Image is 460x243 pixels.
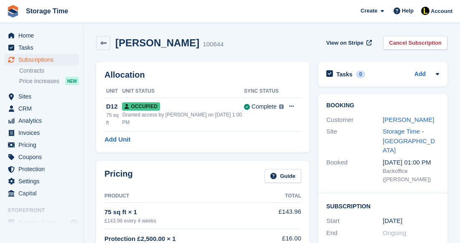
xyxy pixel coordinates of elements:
h2: [PERSON_NAME] [115,37,199,48]
a: Storage Time [23,4,71,18]
span: CRM [18,103,69,114]
a: Add [414,70,426,79]
div: 75 sq ft × 1 [104,208,271,217]
a: Add Unit [104,135,130,144]
div: Granted access by [PERSON_NAME] on [DATE] 1:00 PM [122,111,244,126]
span: Help [402,7,414,15]
th: Product [104,190,271,203]
div: Booked [326,158,383,184]
div: 0 [356,71,366,78]
span: Tasks [18,42,69,53]
a: menu [4,54,79,66]
a: menu [4,127,79,139]
h2: Subscription [326,202,439,210]
span: Booking Portal [18,217,69,228]
span: Protection [18,163,69,175]
a: Contracts [19,67,79,75]
div: Customer [326,115,383,125]
span: Analytics [18,115,69,127]
a: View on Stripe [323,36,374,50]
img: stora-icon-8386f47178a22dfd0bd8f6a31ec36ba5ce8667c1dd55bd0f319d3a0aa187defe.svg [7,5,19,18]
span: Home [18,30,69,41]
div: [DATE] 01:00 PM [383,158,439,167]
a: menu [4,42,79,53]
span: Account [431,7,452,15]
div: Complete [252,102,277,111]
span: Pricing [18,139,69,151]
span: Capital [18,187,69,199]
span: Create [361,7,377,15]
span: View on Stripe [326,39,363,47]
a: [PERSON_NAME] [383,116,434,123]
a: menu [4,187,79,199]
a: menu [4,91,79,102]
div: D12 [106,102,122,111]
td: £143.96 [271,202,301,229]
a: menu [4,175,79,187]
a: Storage Time - [GEOGRAPHIC_DATA] [383,128,435,154]
span: Storefront [8,206,83,215]
span: Sites [18,91,69,102]
h2: Pricing [104,169,133,183]
div: Backoffice ([PERSON_NAME]) [383,167,439,183]
h2: Allocation [104,70,301,80]
span: Coupons [18,151,69,163]
a: Cancel Subscription [383,36,447,50]
a: Preview store [69,218,79,228]
div: 100644 [203,40,224,49]
a: Price increases NEW [19,76,79,86]
th: Sync Status [244,85,284,98]
img: icon-info-grey-7440780725fd019a000dd9b08b2336e03edf1995a4989e88bcd33f0948082b44.svg [279,104,284,109]
th: Unit Status [122,85,244,98]
a: menu [4,30,79,41]
span: Subscriptions [18,54,69,66]
img: Laaibah Sarwar [421,7,430,15]
span: Settings [18,175,69,187]
h2: Booking [326,102,439,109]
h2: Tasks [336,71,353,78]
a: menu [4,115,79,127]
a: menu [4,139,79,151]
a: Guide [264,169,301,183]
span: Price increases [19,77,59,85]
a: menu [4,151,79,163]
a: menu [4,163,79,175]
div: NEW [65,77,79,85]
span: Occupied [122,102,160,111]
div: Site [326,127,383,155]
div: Start [326,216,383,226]
a: menu [4,217,79,228]
span: Ongoing [383,229,407,236]
th: Unit [104,85,122,98]
div: £143.96 every 4 weeks [104,217,271,225]
th: Total [271,190,301,203]
time: 2025-08-09 23:00:00 UTC [383,216,402,226]
div: 75 sq ft [106,111,122,127]
div: End [326,228,383,238]
a: menu [4,103,79,114]
span: Invoices [18,127,69,139]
